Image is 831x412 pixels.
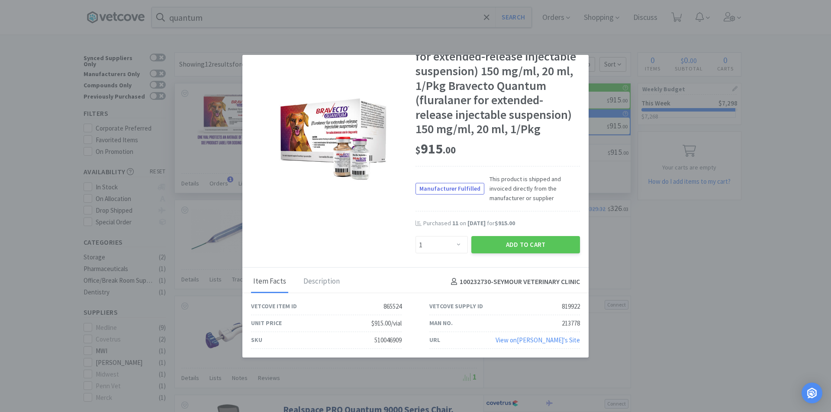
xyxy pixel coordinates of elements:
[415,35,580,137] div: Bravecto Quantum (fluralaner for extended-release injectable suspension) 150 mg/ml, 20 ml, 1/Pkg ...
[415,140,456,157] span: 915
[251,318,282,328] div: Unit Price
[448,276,580,287] h4: 100232730 - SEYMOUR VETERINARY CLINIC
[251,271,288,293] div: Item Facts
[443,144,456,156] span: . 00
[467,219,486,227] span: [DATE]
[415,144,421,156] span: $
[496,336,580,344] a: View on[PERSON_NAME]'s Site
[429,301,483,311] div: Vetcove Supply ID
[383,301,402,312] div: 865524
[495,219,515,227] span: $915.00
[484,174,580,203] span: This product is shipped and invoiced directly from the manufacturer or supplier
[452,219,458,227] span: 11
[301,271,342,293] div: Description
[374,335,402,345] div: 510046909
[251,301,297,311] div: Vetcove Item ID
[562,318,580,329] div: 213778
[371,318,402,329] div: $915.00/vial
[429,318,453,328] div: Man No.
[251,335,262,345] div: SKU
[802,383,822,403] div: Open Intercom Messenger
[471,236,580,253] button: Add to Cart
[277,82,390,195] img: e3b563cd21d747998ecac7fe82953dc2_819922.jpeg
[429,335,440,345] div: URL
[423,219,580,228] div: Purchased on for
[562,301,580,312] div: 819922
[416,183,484,194] span: Manufacturer Fulfilled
